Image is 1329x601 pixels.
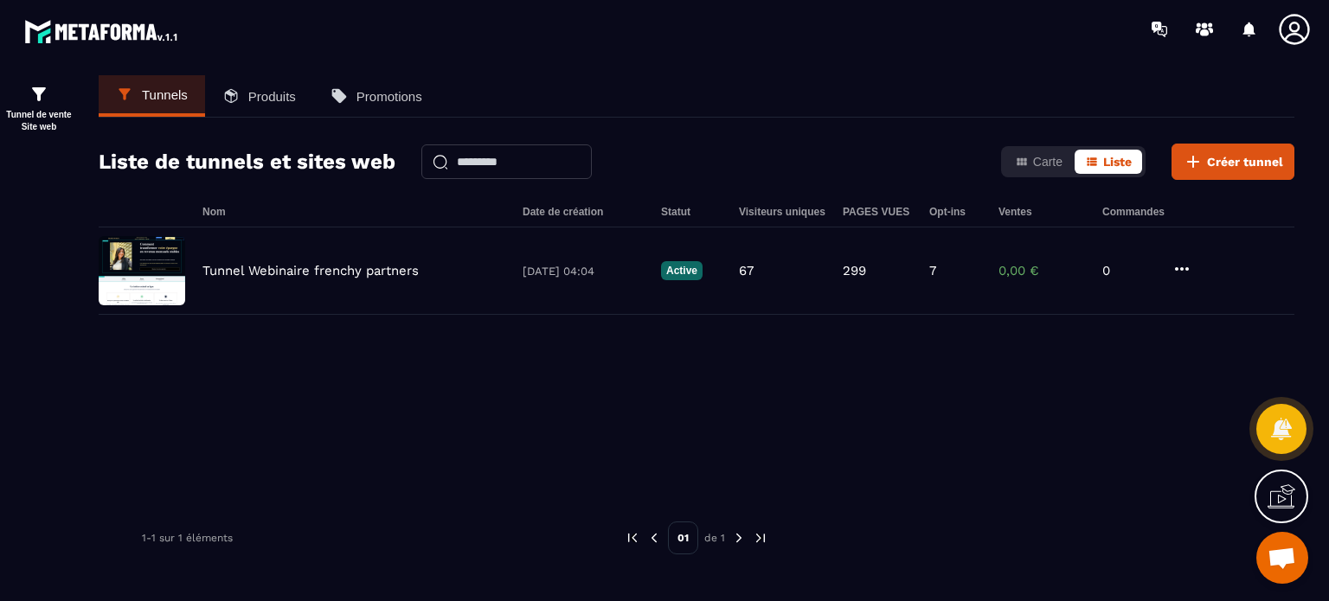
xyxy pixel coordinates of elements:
[1005,150,1073,174] button: Carte
[202,206,505,218] h6: Nom
[843,206,912,218] h6: PAGES VUES
[4,109,74,133] p: Tunnel de vente Site web
[998,206,1085,218] h6: Ventes
[248,89,296,104] p: Produits
[843,263,866,278] p: 299
[753,530,768,546] img: next
[998,263,1085,278] p: 0,00 €
[661,261,703,280] p: Active
[731,530,747,546] img: next
[739,263,754,278] p: 67
[625,530,640,546] img: prev
[4,71,74,146] a: formationformationTunnel de vente Site web
[1103,155,1132,169] span: Liste
[1207,153,1283,170] span: Créer tunnel
[29,84,49,105] img: formation
[668,521,698,554] p: 01
[1102,206,1165,218] h6: Commandes
[1172,144,1294,180] button: Créer tunnel
[1075,150,1142,174] button: Liste
[704,531,725,545] p: de 1
[24,16,180,47] img: logo
[356,89,422,104] p: Promotions
[313,75,440,117] a: Promotions
[739,206,825,218] h6: Visiteurs uniques
[205,75,313,117] a: Produits
[99,75,205,117] a: Tunnels
[523,265,644,278] p: [DATE] 04:04
[99,236,185,305] img: image
[1256,532,1308,584] div: Ouvrir le chat
[929,263,936,278] p: 7
[661,206,722,218] h6: Statut
[523,206,644,218] h6: Date de création
[929,206,981,218] h6: Opt-ins
[142,87,188,102] p: Tunnels
[99,144,395,179] h2: Liste de tunnels et sites web
[142,532,233,544] p: 1-1 sur 1 éléments
[1033,155,1063,169] span: Carte
[1102,263,1154,278] p: 0
[202,263,419,278] p: Tunnel Webinaire frenchy partners
[646,530,662,546] img: prev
